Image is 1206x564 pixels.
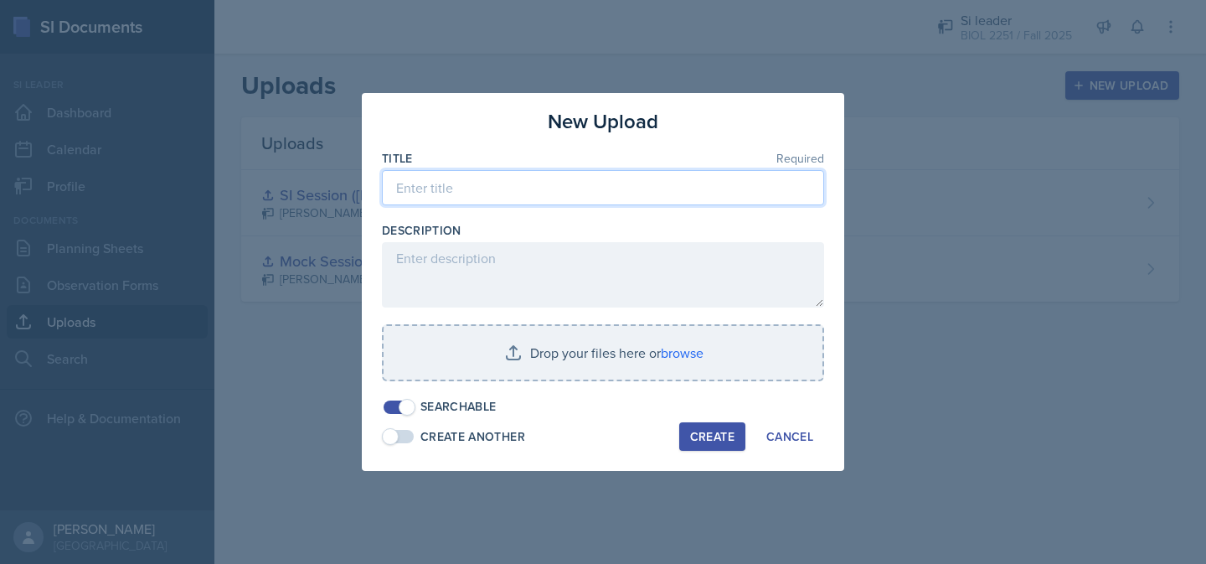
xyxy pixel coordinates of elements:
label: Title [382,150,413,167]
button: Create [679,422,745,451]
h3: New Upload [548,106,658,137]
input: Enter title [382,170,824,205]
label: Description [382,222,461,239]
div: Create Another [420,428,525,446]
div: Create [690,430,734,443]
div: Searchable [420,398,497,416]
button: Cancel [755,422,824,451]
div: Cancel [766,430,813,443]
span: Required [776,153,824,164]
